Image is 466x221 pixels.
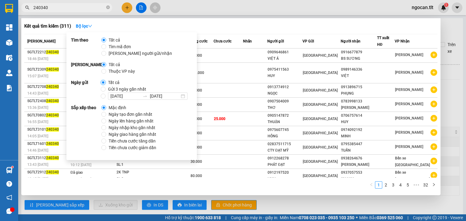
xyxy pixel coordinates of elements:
div: 0795385447 [341,141,377,147]
div: KHANH [341,176,377,182]
span: 240340 [46,50,59,54]
span: plus-circle [431,86,437,93]
div: SGTLT0802 [27,112,69,119]
span: Ngày lên hàng gần nhất [106,118,156,124]
span: Chưa cước [214,39,231,43]
span: plus-circle [431,172,437,179]
div: 0913774912 [268,84,302,90]
div: TUẤN [341,147,377,154]
span: [PERSON_NAME] [395,70,423,75]
img: warehouse-icon [6,167,12,173]
span: [PERSON_NAME] [395,130,423,135]
span: plus-circle [431,115,437,122]
div: 0938264676 [341,155,377,162]
div: 02837511715 [268,141,302,147]
span: 18:46 [DATE] [27,57,48,61]
div: BS SƯƠNG [341,55,377,62]
span: [PERSON_NAME] [395,145,423,149]
span: [GEOGRAPHIC_DATA] [303,102,338,107]
span: Tất cả [106,61,123,68]
input: Ngày kết thúc [150,93,180,99]
img: warehouse-icon [6,39,12,46]
div: 0912197520 [268,169,302,176]
span: 14:46 [DATE] [27,148,48,152]
span: 10:12 [DATE] [70,163,91,167]
div: 0909646861 [268,49,302,55]
a: 32 [421,182,430,188]
div: 0783998133 [341,98,377,105]
span: [PERSON_NAME] [395,88,423,92]
span: Người gửi [267,39,284,43]
span: 80.000 [191,174,202,178]
span: 240340 [46,142,59,146]
div: SGTLT2408 [27,98,69,104]
strong: Tìm theo [71,37,101,57]
span: 240340 [46,127,59,132]
input: Ngày bắt đầu [110,93,140,99]
div: PHÁT ĐẠT [268,162,302,168]
div: SGTLT2912 [27,169,69,176]
a: 5 [404,182,411,188]
li: Next Page [430,181,437,189]
span: Ngày nhập kho gần nhất [106,124,158,131]
div: CTY ĐẠT MỸ [268,147,302,154]
span: 240340 [46,67,59,72]
span: Tiền chưa cước giảm dần [106,144,159,151]
span: 11:09 [DATE] [70,177,91,181]
div: LINH [268,176,302,182]
span: [GEOGRAPHIC_DATA] [303,117,338,121]
span: 18:15 [DATE] [27,177,48,181]
span: 240340 [46,170,59,174]
a: 3 [390,182,397,188]
span: [PERSON_NAME] [395,116,423,120]
span: 25.000 [214,117,225,121]
span: [GEOGRAPHIC_DATA] [303,88,338,92]
img: warehouse-icon [6,55,12,61]
div: 0937057553 [341,169,377,176]
span: Mặc định [106,104,129,111]
div: HỒNG [268,133,302,139]
span: swap-right [143,94,147,99]
button: right [430,181,437,189]
div: 0907504009 [268,98,302,105]
li: 5 [404,181,411,189]
span: [GEOGRAPHIC_DATA] [303,131,338,135]
li: 2 [382,181,390,189]
div: 0975411563 [268,66,302,73]
span: close-circle [106,5,110,9]
div: 0913896715 [341,84,377,90]
div: [PERSON_NAME] [341,162,377,168]
div: [PERSON_NAME] [341,105,377,111]
span: 120.000 [191,71,204,75]
div: SGTLT2309 [27,66,69,73]
div: HUY [268,73,302,79]
span: 240340 [46,156,59,160]
span: VP Gửi [302,39,314,43]
span: 13:43 [DATE] [27,162,48,167]
div: VIỆT [341,73,377,79]
div: HUY [341,119,377,125]
a: 2 [383,182,389,188]
div: 0912268278 [268,155,302,162]
span: Tất cả [106,37,123,43]
a: 1 [375,182,382,188]
li: 4 [397,181,404,189]
span: Bến xe [GEOGRAPHIC_DATA] [395,170,430,181]
strong: Ngày gửi [71,79,101,100]
span: close-circle [106,5,110,11]
span: Đã giao [70,170,83,175]
span: [GEOGRAPHIC_DATA] [303,53,338,58]
span: search [25,5,29,10]
span: Người nhận [341,39,360,43]
span: [PERSON_NAME] người gửi/nhận [106,50,174,57]
span: [PERSON_NAME] [27,39,56,43]
li: 3 [390,181,397,189]
img: logo-vxr [5,4,13,13]
span: 15:36 [DATE] [27,105,48,110]
span: right [432,183,436,186]
div: SGTLT2708 [27,84,69,90]
li: Previous Page [368,181,375,189]
span: Tiền chưa cước tăng dần [106,138,158,144]
div: 0975607745 [268,127,302,133]
span: [GEOGRAPHIC_DATA] [303,174,338,178]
